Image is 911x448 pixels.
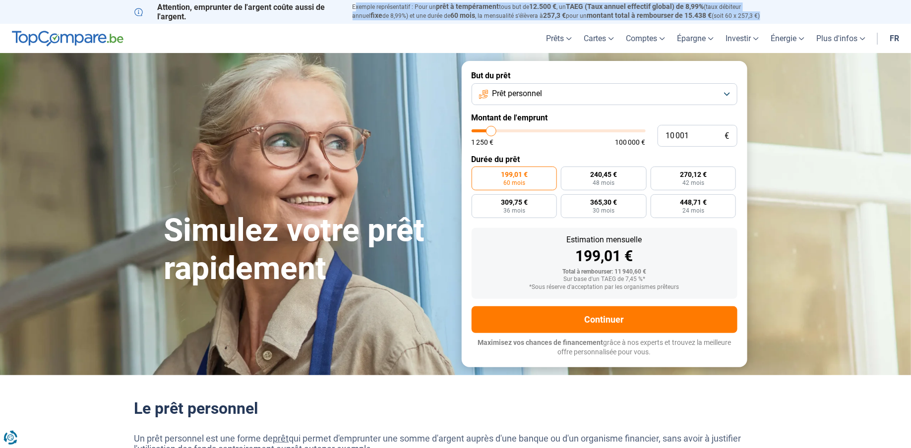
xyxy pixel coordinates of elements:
span: 48 mois [593,180,614,186]
button: Prêt personnel [472,83,737,105]
span: 257,3 € [544,11,566,19]
span: 36 mois [503,208,525,214]
span: 240,45 € [590,171,617,178]
div: Estimation mensuelle [480,236,729,244]
span: prêt à tempérament [436,2,499,10]
span: montant total à rembourser de 15.438 € [587,11,712,19]
a: Investir [720,24,765,53]
span: 60 mois [451,11,476,19]
a: Plus d'infos [810,24,871,53]
label: But du prêt [472,71,737,80]
span: 309,75 € [501,199,528,206]
img: TopCompare [12,31,123,47]
span: 1 250 € [472,139,494,146]
h2: Le prêt personnel [134,399,777,418]
a: Comptes [620,24,671,53]
h1: Simulez votre prêt rapidement [164,212,450,288]
a: fr [884,24,905,53]
a: Énergie [765,24,810,53]
p: Attention, emprunter de l'argent coûte aussi de l'argent. [134,2,341,21]
button: Continuer [472,306,737,333]
span: € [725,132,729,140]
a: Cartes [578,24,620,53]
div: Total à rembourser: 11 940,60 € [480,269,729,276]
a: prêt [273,433,289,444]
span: 12.500 € [530,2,557,10]
span: TAEG (Taux annuel effectif global) de 8,99% [566,2,704,10]
span: 100 000 € [615,139,646,146]
span: 270,12 € [680,171,707,178]
span: 448,71 € [680,199,707,206]
span: Maximisez vos chances de financement [478,338,603,346]
label: Durée du prêt [472,155,737,164]
div: Sur base d'un TAEG de 7,45 %* [480,276,729,283]
span: 30 mois [593,208,614,214]
label: Montant de l'emprunt [472,113,737,122]
span: fixe [371,11,383,19]
p: Exemple représentatif : Pour un tous but de , un (taux débiteur annuel de 8,99%) et une durée de ... [353,2,777,20]
span: 199,01 € [501,171,528,178]
span: 42 mois [682,180,704,186]
span: 60 mois [503,180,525,186]
span: 24 mois [682,208,704,214]
span: 365,30 € [590,199,617,206]
div: *Sous réserve d'acceptation par les organismes prêteurs [480,284,729,291]
a: Épargne [671,24,720,53]
a: Prêts [540,24,578,53]
p: grâce à nos experts et trouvez la meilleure offre personnalisée pour vous. [472,338,737,357]
div: 199,01 € [480,249,729,264]
span: Prêt personnel [492,88,543,99]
